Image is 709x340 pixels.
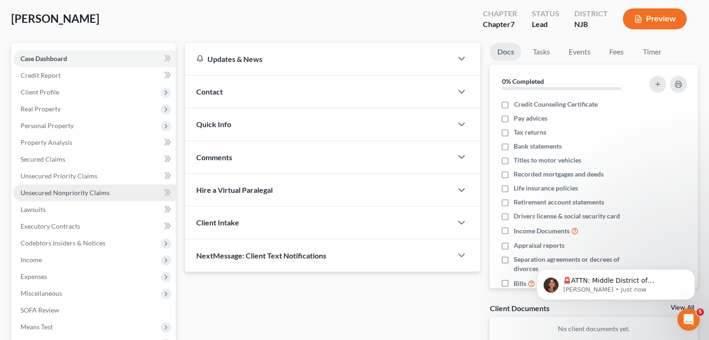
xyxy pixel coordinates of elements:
span: Credit Report [21,71,61,79]
span: Drivers license & social security card [514,211,620,221]
span: Miscellaneous [21,289,62,297]
span: SOFA Review [21,306,59,314]
span: Retirement account statements [514,197,604,207]
span: Pay advices [514,114,547,123]
a: Unsecured Nonpriority Claims [13,184,176,201]
strong: 0% Completed [502,77,544,85]
a: Lawsuits [13,201,176,218]
div: District [574,8,608,19]
span: Life insurance policies [514,184,578,193]
span: Contact [196,87,223,96]
span: Quick Info [196,120,231,129]
span: Tax returns [514,128,546,137]
span: Income [21,256,42,264]
a: Events [561,43,598,61]
a: Secured Claims [13,151,176,168]
span: Hire a Virtual Paralegal [196,185,273,194]
span: Real Property [21,105,61,113]
span: 5 [696,308,704,316]
span: Separation agreements or decrees of divorces [514,255,638,273]
span: Unsecured Nonpriority Claims [21,189,110,197]
span: [PERSON_NAME] [11,12,99,25]
span: Case Dashboard [21,54,67,62]
span: NextMessage: Client Text Notifications [196,251,326,260]
span: Means Test [21,323,53,331]
a: Credit Report [13,67,176,84]
a: Docs [489,43,521,61]
span: Bank statements [514,142,562,151]
span: Codebtors Insiders & Notices [21,239,105,247]
span: Income Documents [514,226,570,236]
span: Titles to motor vehicles [514,156,581,165]
span: Lawsuits [21,205,46,213]
span: Executory Contracts [21,222,80,230]
span: Credit Counseling Certificate [514,100,597,109]
div: Updates & News [196,54,441,64]
a: Unsecured Priority Claims [13,168,176,184]
span: Personal Property [21,122,74,129]
div: NJB [574,19,608,30]
div: Lead [532,19,559,30]
div: Status [532,8,559,19]
a: Executory Contracts [13,218,176,235]
span: Secured Claims [21,155,65,163]
span: Expenses [21,272,47,280]
a: Timer [635,43,668,61]
span: Unsecured Priority Claims [21,172,97,180]
a: SOFA Review [13,302,176,319]
span: Comments [196,153,232,162]
div: Chapter [483,8,517,19]
div: Chapter [483,19,517,30]
div: Client Documents [489,303,549,313]
a: Case Dashboard [13,50,176,67]
a: Tasks [525,43,557,61]
span: Client Intake [196,218,239,227]
a: Property Analysis [13,134,176,151]
span: Client Profile [21,88,59,96]
p: No client documents yet. [497,324,690,333]
span: Bills [514,279,526,288]
span: Appraisal reports [514,241,564,250]
iframe: Intercom live chat [677,308,700,331]
iframe: Intercom notifications message [523,250,709,315]
span: Property Analysis [21,138,72,146]
span: Recorded mortgages and deeds [514,170,604,179]
span: 7 [510,20,515,28]
a: Fees [601,43,631,61]
button: Preview [623,8,687,29]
